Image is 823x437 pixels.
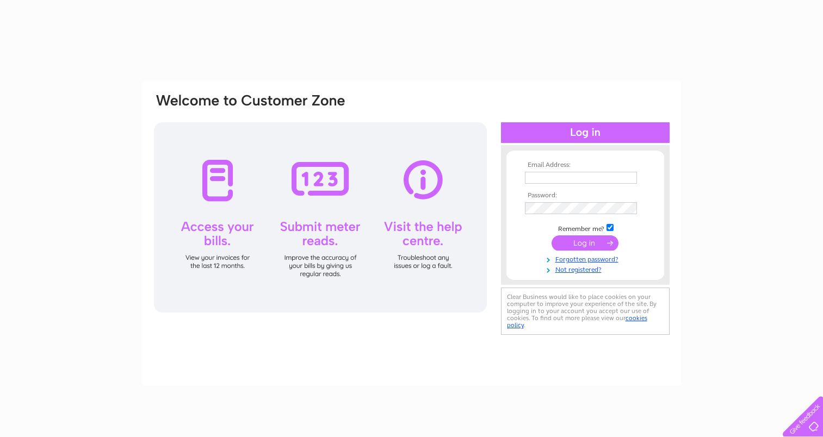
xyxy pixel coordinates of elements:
a: cookies policy [507,314,647,329]
th: Email Address: [522,161,648,169]
th: Password: [522,192,648,199]
td: Remember me? [522,222,648,233]
a: Forgotten password? [525,253,648,264]
a: Not registered? [525,264,648,274]
div: Clear Business would like to place cookies on your computer to improve your experience of the sit... [501,288,670,335]
input: Submit [552,235,618,251]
